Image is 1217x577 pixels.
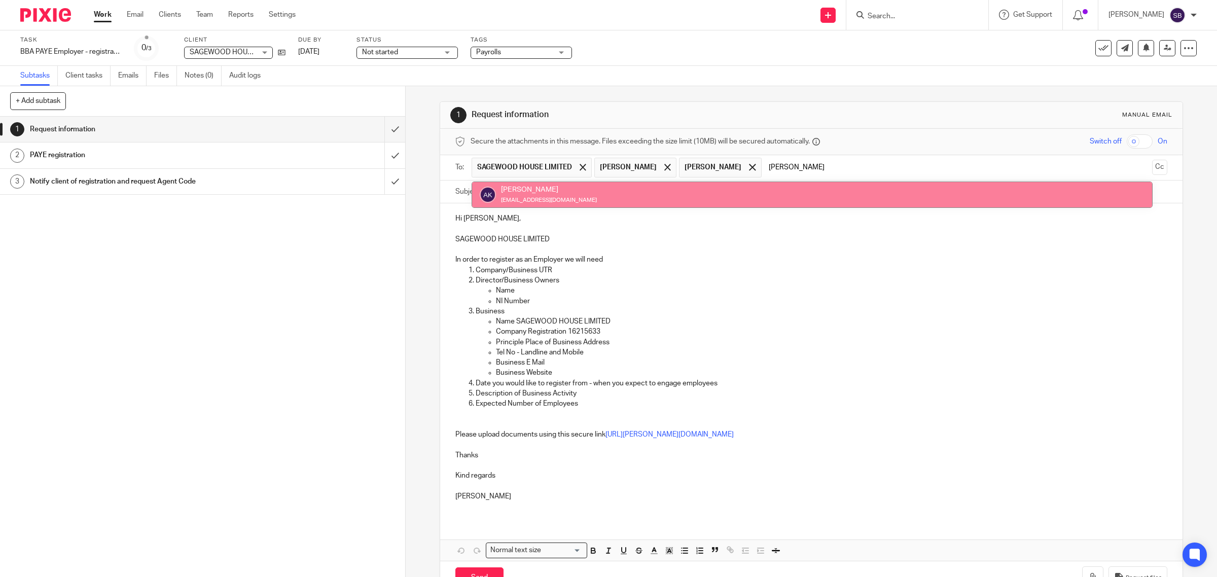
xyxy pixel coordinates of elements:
h1: PAYE registration [30,148,260,163]
p: Please upload documents using this secure link [455,429,1168,440]
img: Pixie [20,8,71,22]
p: Name SAGEWOOD HOUSE LIMITED [496,316,1168,327]
a: Reports [228,10,254,20]
label: To: [455,162,467,172]
span: [DATE] [298,48,319,55]
a: Notes (0) [185,66,222,86]
p: Hi [PERSON_NAME], [455,213,1168,224]
span: Get Support [1013,11,1052,18]
img: svg%3E [480,187,496,203]
div: 1 [10,122,24,136]
p: Company Registration 16215633 [496,327,1168,337]
span: Switch off [1090,136,1122,147]
div: 1 [450,107,467,123]
button: Cc [1152,160,1167,175]
small: /3 [146,46,152,51]
div: [PERSON_NAME] [501,185,597,195]
p: SAGEWOOD HOUSE LIMITED [455,234,1168,244]
input: Search [867,12,958,21]
a: Team [196,10,213,20]
span: SAGEWOOD HOUSE LIMITED [190,49,284,56]
p: Expected Number of Employees [476,399,1168,409]
p: Name [496,285,1168,296]
h1: Request information [472,110,833,120]
h1: Notify client of registration and request Agent Code [30,174,260,189]
a: Files [154,66,177,86]
span: Not started [362,49,398,56]
div: Manual email [1122,111,1172,119]
input: Search for option [545,545,581,556]
div: BBA PAYE Employer - registration [20,47,122,57]
label: Tags [471,36,572,44]
a: Emails [118,66,147,86]
p: Thanks [455,450,1168,460]
div: 3 [10,174,24,189]
a: Audit logs [229,66,268,86]
img: svg%3E [1169,7,1186,23]
p: Director/Business Owners [476,275,1168,285]
div: Search for option [486,543,587,558]
span: [PERSON_NAME] [600,162,657,172]
p: Date you would like to register from - when you expect to engage employees [476,378,1168,388]
p: Business Website [496,368,1168,378]
span: [PERSON_NAME] [685,162,741,172]
p: Principle Place of Business Address [496,337,1168,347]
a: [URL][PERSON_NAME][DOMAIN_NAME] [605,431,734,438]
a: Client tasks [65,66,111,86]
button: + Add subtask [10,92,66,110]
div: 0 [141,42,152,54]
small: [EMAIL_ADDRESS][DOMAIN_NAME] [501,197,597,203]
p: [PERSON_NAME] [1108,10,1164,20]
p: [PERSON_NAME] [455,491,1168,501]
p: Kind regards [455,471,1168,481]
a: Settings [269,10,296,20]
p: Tel No - Landline and Mobile [496,347,1168,357]
label: Client [184,36,285,44]
p: Company/Business UTR [476,265,1168,275]
div: 2 [10,149,24,163]
p: In order to register as an Employer we will need [455,255,1168,265]
label: Status [356,36,458,44]
span: On [1158,136,1167,147]
span: Normal text size [488,545,544,556]
p: NI Number [496,296,1168,306]
span: Secure the attachments in this message. Files exceeding the size limit (10MB) will be secured aut... [471,136,810,147]
a: Clients [159,10,181,20]
h1: Request information [30,122,260,137]
a: Work [94,10,112,20]
span: SAGEWOOD HOUSE LIMITED [477,162,572,172]
a: Email [127,10,144,20]
label: Subject: [455,187,482,197]
label: Task [20,36,122,44]
a: Subtasks [20,66,58,86]
p: Business [476,306,1168,316]
label: Due by [298,36,344,44]
span: Payrolls [476,49,501,56]
p: Business E Mail [496,357,1168,368]
p: Description of Business Activity [476,388,1168,399]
